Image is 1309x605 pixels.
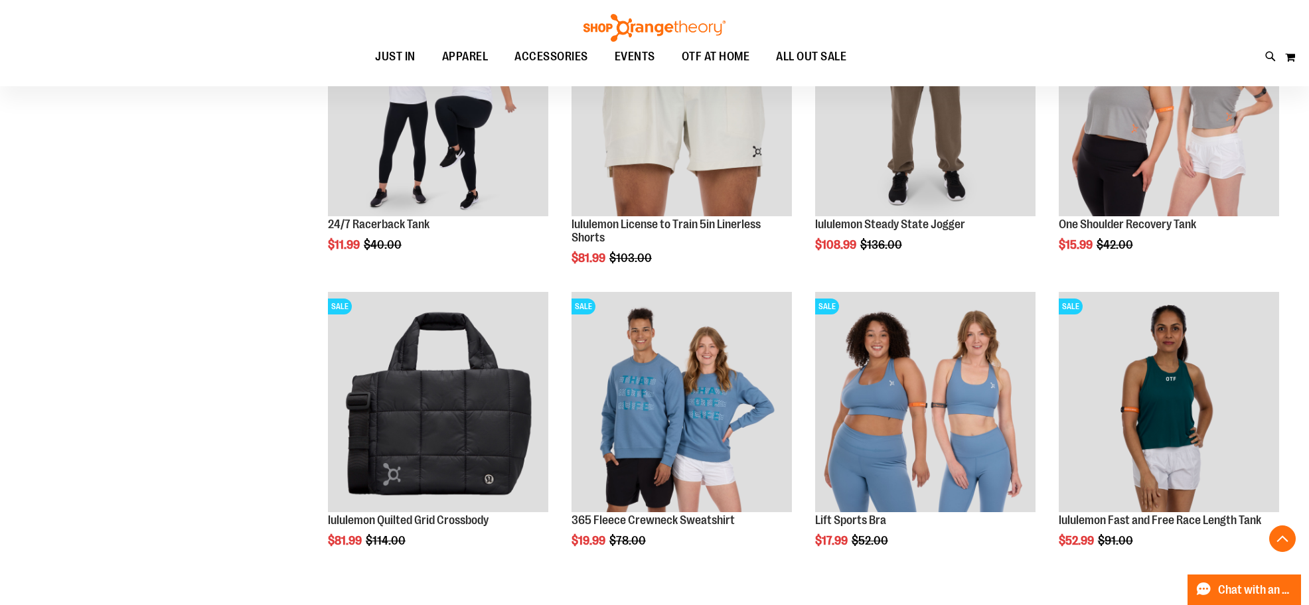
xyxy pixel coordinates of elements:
a: lululemon Fast and Free Race Length Tank [1059,513,1261,527]
button: Back To Top [1269,525,1296,552]
img: Main view of 2024 August lululemon Fast and Free Race Length Tank [1059,292,1279,512]
span: SALE [572,299,595,314]
div: product [1052,285,1286,581]
span: SALE [1059,299,1083,314]
img: Shop Orangetheory [581,14,728,42]
span: JUST IN [375,42,416,72]
span: $91.00 [1098,534,1135,547]
span: $108.99 [815,238,858,251]
span: Chat with an Expert [1218,584,1293,596]
a: 365 Fleece Crewneck SweatshirtSALE [572,292,792,514]
span: $78.00 [609,534,648,547]
span: APPAREL [442,42,489,72]
a: 24/7 Racerback Tank [328,218,429,231]
span: ALL OUT SALE [776,42,846,72]
img: Main of 2024 Covention Lift Sports Bra [815,292,1036,512]
span: $19.99 [572,534,607,547]
span: OTF AT HOME [682,42,750,72]
span: $81.99 [328,534,364,547]
a: 365 Fleece Crewneck Sweatshirt [572,513,735,527]
span: $81.99 [572,251,607,265]
span: $40.00 [364,238,404,251]
span: $17.99 [815,534,850,547]
div: product [809,285,1042,581]
span: $136.00 [860,238,904,251]
span: EVENTS [615,42,655,72]
div: product [565,285,799,581]
a: lululemon Quilted Grid Crossbody [328,513,489,527]
a: Main of 2024 Covention Lift Sports BraSALE [815,292,1036,514]
span: ACCESSORIES [514,42,588,72]
a: Main view of 2024 August lululemon Fast and Free Race Length TankSALE [1059,292,1279,514]
div: product [321,285,555,581]
a: lululemon Steady State Jogger [815,218,965,231]
span: $15.99 [1059,238,1095,251]
span: $42.00 [1097,238,1135,251]
a: One Shoulder Recovery Tank [1059,218,1196,231]
span: $114.00 [366,534,408,547]
img: lululemon Quilted Grid Crossbody [328,292,548,512]
span: SALE [815,299,839,314]
span: SALE [328,299,352,314]
span: $11.99 [328,238,362,251]
a: Lift Sports Bra [815,513,886,527]
a: lululemon Quilted Grid CrossbodySALE [328,292,548,514]
img: 365 Fleece Crewneck Sweatshirt [572,292,792,512]
button: Chat with an Expert [1188,574,1302,605]
span: $52.99 [1059,534,1096,547]
span: $103.00 [609,251,654,265]
span: $52.00 [852,534,890,547]
a: lululemon License to Train 5in Linerless Shorts [572,218,761,244]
